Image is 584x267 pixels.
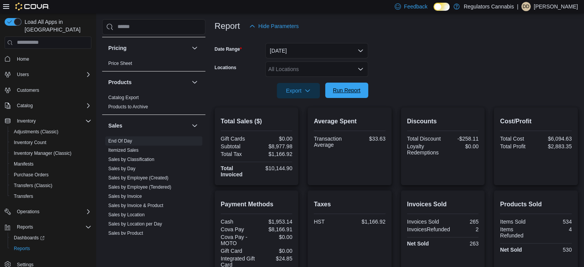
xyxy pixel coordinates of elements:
div: Invoices Sold [407,219,441,225]
p: Regulators Cannabis [463,2,514,11]
div: $2,883.35 [538,143,572,149]
button: Adjustments (Classic) [8,126,94,137]
span: DD [523,2,529,11]
h2: Invoices Sold [407,200,479,209]
span: Home [14,54,91,64]
a: Sales by Day [108,166,136,171]
button: Reports [2,222,94,232]
button: Hide Parameters [246,18,302,34]
span: Itemized Sales [108,147,139,153]
h3: Products [108,78,132,86]
a: Price Sheet [108,61,132,66]
div: $8,166.91 [258,226,292,232]
span: Reports [11,244,91,253]
span: Inventory Count [11,138,91,147]
button: Transfers (Classic) [8,180,94,191]
div: Gift Cards [221,136,255,142]
span: Sales by Classification [108,156,154,163]
button: Operations [2,206,94,217]
span: Products to Archive [108,104,148,110]
img: Cova [15,3,50,10]
button: Operations [14,207,43,216]
div: Transaction Average [314,136,348,148]
a: Sales by Employee (Tendered) [108,184,171,190]
div: InvoicesRefunded [407,226,450,232]
button: Run Report [325,83,368,98]
span: Sales by Product [108,230,143,236]
a: Sales by Employee (Created) [108,175,169,181]
span: Operations [14,207,91,216]
button: Pricing [190,43,199,53]
span: Sales by Invoice [108,193,142,199]
button: Sales [190,121,199,130]
span: Sales by Day [108,166,136,172]
span: Reports [17,224,33,230]
span: Users [14,70,91,79]
a: Manifests [11,159,36,169]
span: Catalog [14,101,91,110]
div: Devon DeSalliers [521,2,531,11]
a: End Of Day [108,138,132,144]
button: Users [14,70,32,79]
a: Purchase Orders [11,170,52,179]
div: 530 [538,247,572,253]
div: $10,144.90 [258,165,292,171]
label: Date Range [215,46,242,52]
div: Cash [221,219,255,225]
span: Catalog [17,103,33,109]
h3: Report [215,22,240,31]
button: Catalog [14,101,36,110]
button: Manifests [8,159,94,169]
button: Sales [108,122,189,129]
a: Transfers (Classic) [11,181,55,190]
a: Itemized Sales [108,148,139,153]
strong: Net Sold [500,247,522,253]
span: Manifests [14,161,33,167]
span: Feedback [404,3,427,10]
div: 2 [453,226,478,232]
span: Sales by Location per Day [108,221,162,227]
span: Catalog Export [108,95,139,101]
button: Inventory Manager (Classic) [8,148,94,159]
p: | [517,2,518,11]
button: Products [190,78,199,87]
div: $1,166.92 [258,151,292,157]
span: Transfers (Classic) [14,182,52,189]
button: Transfers [8,191,94,202]
div: Cova Pay [221,226,255,232]
div: $0.00 [258,248,292,254]
span: Price Sheet [108,60,132,66]
p: [PERSON_NAME] [534,2,578,11]
button: Pricing [108,44,189,52]
span: Customers [14,85,91,95]
span: Manifests [11,159,91,169]
span: Inventory Count [14,139,46,146]
span: Users [17,71,29,78]
div: Loyalty Redemptions [407,143,441,156]
button: Inventory [2,116,94,126]
span: Operations [17,209,40,215]
span: Adjustments (Classic) [11,127,91,136]
span: Sales by Location [108,212,145,218]
div: 263 [444,240,478,247]
div: Cova Pay - MOTO [221,234,255,246]
button: Home [2,53,94,65]
div: $0.00 [258,136,292,142]
div: Subtotal [221,143,255,149]
button: Reports [14,222,36,232]
span: Transfers [14,193,33,199]
span: Inventory [17,118,36,124]
a: Home [14,55,32,64]
a: Inventory Manager (Classic) [11,149,74,158]
div: 4 [538,226,572,232]
div: HST [314,219,348,225]
div: Gift Card [221,248,255,254]
span: Adjustments (Classic) [14,129,58,135]
div: Products [102,93,205,114]
h3: Sales [108,122,122,129]
span: Reports [14,222,91,232]
span: Inventory Manager (Classic) [14,150,71,156]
